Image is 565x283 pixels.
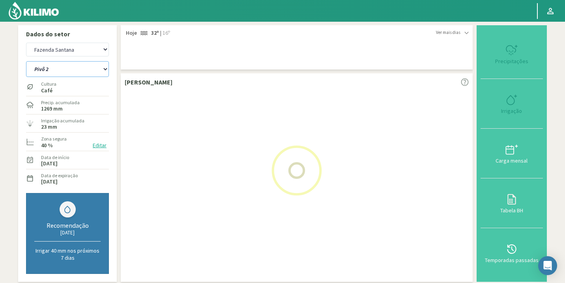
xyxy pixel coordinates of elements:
div: Irrigação [483,108,541,114]
span: | [160,29,161,37]
label: [DATE] [41,179,58,184]
button: Irrigação [481,79,543,129]
label: Cultura [41,81,56,88]
div: Precipitações [483,58,541,64]
button: Carga mensal [481,129,543,178]
label: 1269 mm [41,106,63,111]
label: Zona segura [41,135,67,142]
span: Hoje [125,29,137,37]
label: 40 % [41,143,53,148]
span: Ver mais dias [436,29,460,36]
label: Data de início [41,154,69,161]
div: [DATE] [34,229,101,236]
button: Temporadas passadas [481,228,543,278]
div: Carga mensal [483,158,541,163]
p: [PERSON_NAME] [125,77,172,87]
label: 23 mm [41,124,57,129]
button: Editar [90,141,109,150]
label: Irrigação acumulada [41,117,84,124]
button: Tabela BH [481,178,543,228]
div: Open Intercom Messenger [538,256,557,275]
label: Café [41,88,56,93]
label: [DATE] [41,161,58,166]
p: Irrigar 40 mm nos próximos 7 dias [34,247,101,261]
label: Data de expiração [41,172,78,179]
img: Kilimo [8,1,60,20]
div: Temporadas passadas [483,257,541,263]
span: 16º [161,29,170,37]
div: Tabela BH [483,208,541,213]
img: Loading... [257,131,336,210]
div: Recomendação [34,221,101,229]
label: Precip. acumulada [41,99,80,106]
p: Dados do setor [26,29,109,39]
strong: 32º [151,29,159,36]
button: Precipitações [481,29,543,79]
